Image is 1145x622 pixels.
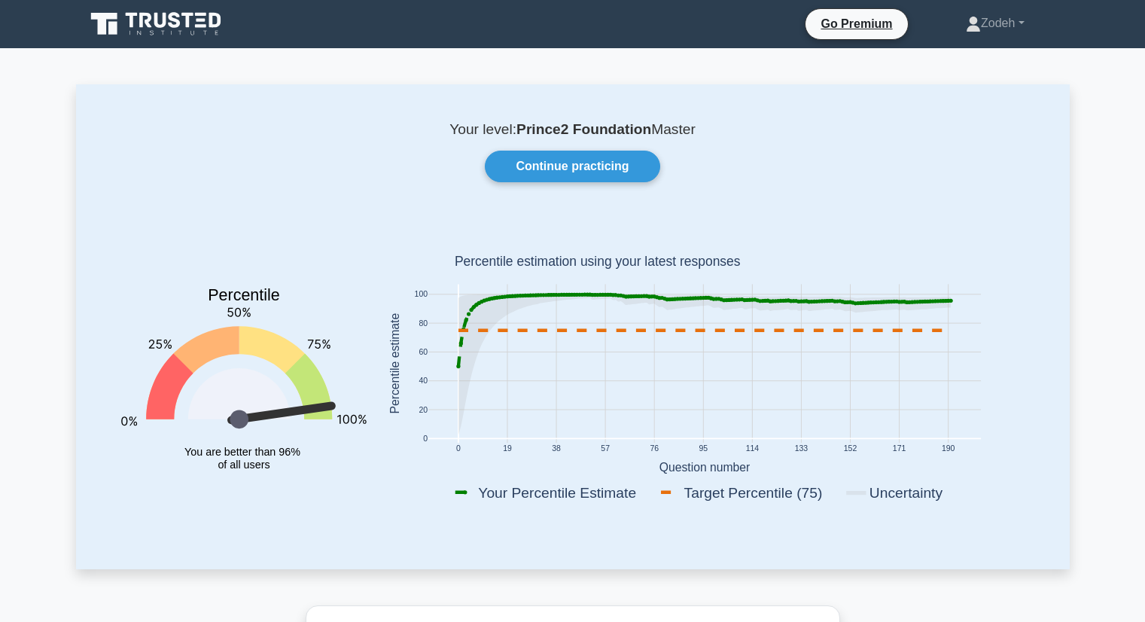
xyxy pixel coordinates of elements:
text: 0 [423,434,428,443]
text: 19 [503,445,512,453]
text: 40 [419,377,428,386]
text: 171 [892,445,906,453]
text: 20 [419,406,428,414]
text: 100 [414,291,428,299]
text: 133 [794,445,808,453]
text: 0 [455,445,460,453]
text: Question number [659,461,750,474]
text: 60 [419,349,428,357]
text: 152 [843,445,857,453]
text: 190 [941,445,955,453]
text: 80 [419,319,428,328]
a: Zodeh [930,8,1060,38]
tspan: of all users [218,459,270,471]
text: Percentile [208,287,280,305]
text: 38 [552,445,561,453]
a: Continue practicing [485,151,659,182]
text: 76 [650,445,659,453]
tspan: You are better than 96% [184,446,300,458]
a: Go Premium [812,14,901,33]
text: 57 [601,445,610,453]
text: 114 [745,445,759,453]
p: Your level: Master [112,120,1034,139]
text: Percentile estimate [388,313,400,414]
text: Percentile estimation using your latest responses [454,255,740,270]
text: 95 [699,445,708,453]
b: Prince2 Foundation [516,121,651,137]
